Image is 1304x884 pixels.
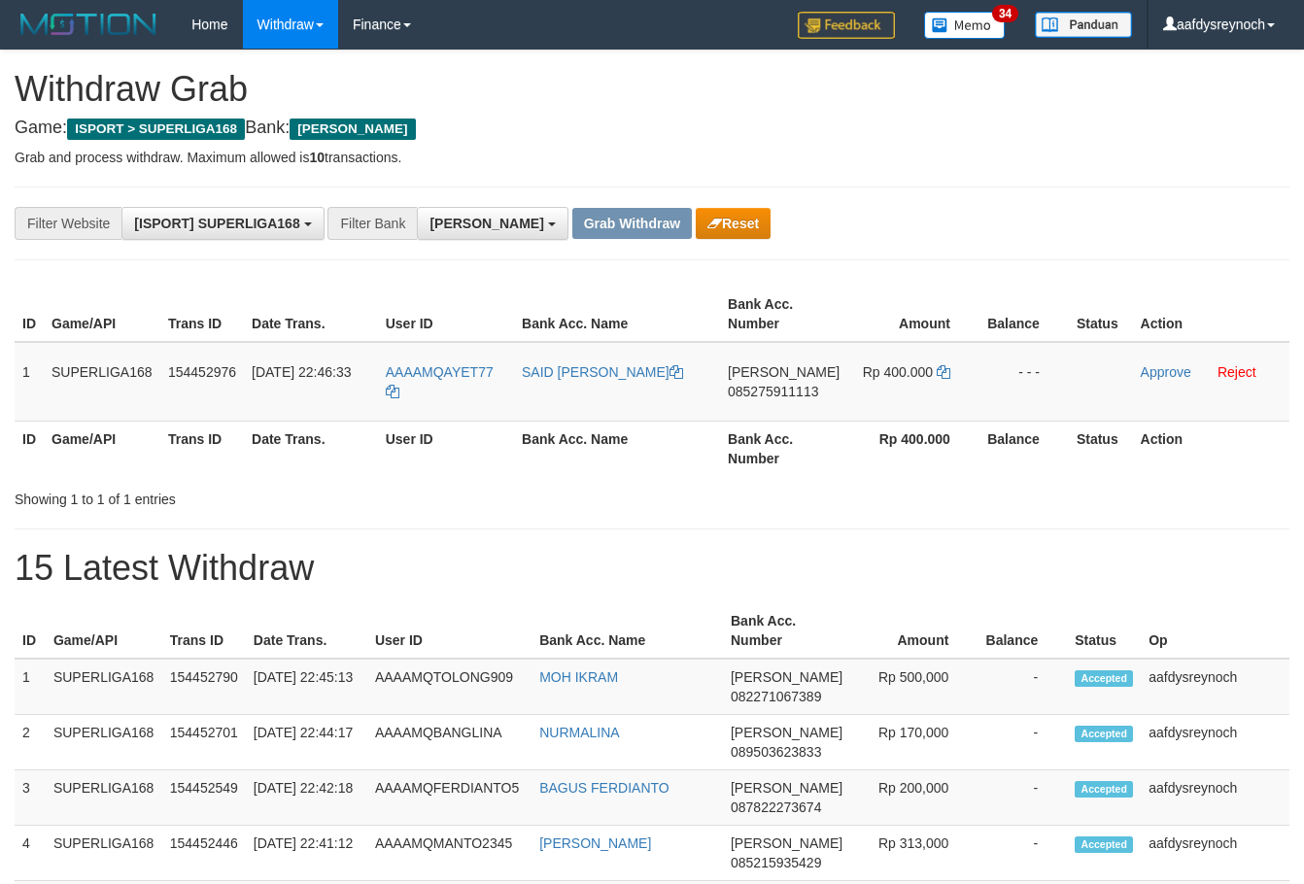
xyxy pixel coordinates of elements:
td: AAAAMQMANTO2345 [367,826,532,881]
td: Rp 313,000 [850,826,978,881]
th: Bank Acc. Name [514,421,720,476]
th: Trans ID [162,603,246,659]
td: Rp 200,000 [850,770,978,826]
span: [PERSON_NAME] [731,835,842,851]
th: Status [1069,287,1133,342]
th: Rp 400.000 [847,421,979,476]
td: 1 [15,342,44,422]
th: ID [15,421,44,476]
td: AAAAMQTOLONG909 [367,659,532,715]
td: - [978,715,1067,770]
th: Bank Acc. Number [720,287,847,342]
span: Copy 082271067389 to clipboard [731,689,821,704]
span: AAAAMQAYET77 [386,364,494,380]
span: Accepted [1075,670,1133,687]
td: SUPERLIGA168 [46,826,162,881]
div: Filter Website [15,207,121,240]
th: Amount [847,287,979,342]
span: Copy 085275911113 to clipboard [728,384,818,399]
th: ID [15,603,46,659]
td: [DATE] 22:42:18 [246,770,367,826]
td: aafdysreynoch [1141,826,1289,881]
button: Reset [696,208,771,239]
th: Status [1067,603,1141,659]
th: Trans ID [160,421,244,476]
th: Trans ID [160,287,244,342]
td: 154452701 [162,715,246,770]
th: Action [1133,421,1289,476]
h1: 15 Latest Withdraw [15,549,1289,588]
span: ISPORT > SUPERLIGA168 [67,119,245,140]
a: Copy 400000 to clipboard [937,364,950,380]
p: Grab and process withdraw. Maximum allowed is transactions. [15,148,1289,167]
td: [DATE] 22:45:13 [246,659,367,715]
th: Bank Acc. Name [532,603,723,659]
div: Filter Bank [327,207,417,240]
img: panduan.png [1035,12,1132,38]
a: MOH IKRAM [539,669,618,685]
a: SAID [PERSON_NAME] [522,364,683,380]
span: [PERSON_NAME] [731,780,842,796]
th: Balance [978,603,1067,659]
span: [PERSON_NAME] [290,119,415,140]
td: SUPERLIGA168 [46,659,162,715]
span: [PERSON_NAME] [731,669,842,685]
span: 34 [992,5,1018,22]
th: Action [1133,287,1289,342]
strong: 10 [309,150,325,165]
td: - [978,770,1067,826]
th: ID [15,287,44,342]
h4: Game: Bank: [15,119,1289,138]
button: Grab Withdraw [572,208,692,239]
span: Accepted [1075,781,1133,798]
th: Bank Acc. Name [514,287,720,342]
td: 2 [15,715,46,770]
th: Status [1069,421,1133,476]
th: User ID [367,603,532,659]
td: Rp 170,000 [850,715,978,770]
span: Accepted [1075,726,1133,742]
th: Balance [979,287,1069,342]
span: Rp 400.000 [863,364,933,380]
td: aafdysreynoch [1141,770,1289,826]
td: Rp 500,000 [850,659,978,715]
a: Reject [1218,364,1256,380]
th: Date Trans. [246,603,367,659]
td: AAAAMQBANGLINA [367,715,532,770]
th: Date Trans. [244,287,378,342]
td: aafdysreynoch [1141,715,1289,770]
span: Copy 085215935429 to clipboard [731,855,821,870]
th: User ID [378,287,514,342]
a: BAGUS FERDIANTO [539,780,669,796]
th: Op [1141,603,1289,659]
span: Copy 087822273674 to clipboard [731,799,821,815]
span: Accepted [1075,836,1133,853]
span: [ISPORT] SUPERLIGA168 [134,216,299,231]
button: [ISPORT] SUPERLIGA168 [121,207,324,240]
td: 154452446 [162,826,246,881]
td: SUPERLIGA168 [46,770,162,826]
th: Game/API [44,421,160,476]
img: MOTION_logo.png [15,10,162,39]
td: 4 [15,826,46,881]
th: Bank Acc. Number [720,421,847,476]
a: [PERSON_NAME] [539,835,651,851]
span: 154452976 [168,364,236,380]
th: Bank Acc. Number [723,603,850,659]
td: 1 [15,659,46,715]
th: Balance [979,421,1069,476]
th: Game/API [44,287,160,342]
img: Feedback.jpg [798,12,895,39]
th: Game/API [46,603,162,659]
td: [DATE] 22:41:12 [246,826,367,881]
div: Showing 1 to 1 of 1 entries [15,482,529,509]
td: SUPERLIGA168 [44,342,160,422]
span: [DATE] 22:46:33 [252,364,351,380]
td: - [978,826,1067,881]
td: [DATE] 22:44:17 [246,715,367,770]
h1: Withdraw Grab [15,70,1289,109]
th: Date Trans. [244,421,378,476]
a: NURMALINA [539,725,619,740]
img: Button%20Memo.svg [924,12,1006,39]
a: AAAAMQAYET77 [386,364,494,399]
